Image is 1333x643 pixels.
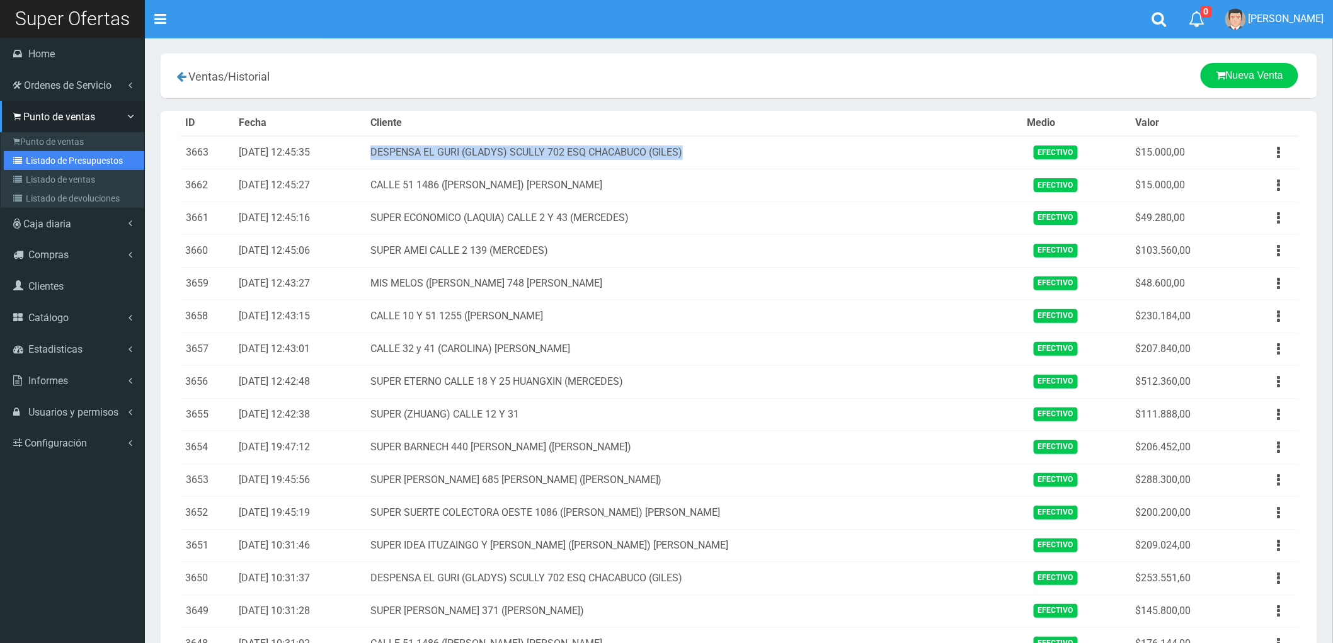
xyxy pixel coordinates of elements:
td: $48.600,00 [1131,267,1237,300]
td: 3651 [180,529,234,562]
td: SUPER [PERSON_NAME] 371 ([PERSON_NAME]) [365,595,1022,627]
td: $111.888,00 [1131,398,1237,431]
td: [DATE] 10:31:28 [234,595,365,627]
span: Caja diaria [23,218,71,230]
td: SUPER ECONOMICO (LAQUIA) CALLE 2 Y 43 (MERCEDES) [365,202,1022,234]
td: 3654 [180,431,234,464]
td: 3652 [180,496,234,529]
td: 3656 [180,365,234,398]
span: Efectivo [1034,178,1078,191]
a: Listado de devoluciones [4,189,144,208]
td: [DATE] 12:43:15 [234,300,365,333]
span: Efectivo [1034,506,1078,519]
td: [DATE] 12:42:48 [234,365,365,398]
span: Configuración [25,437,87,449]
span: Efectivo [1034,571,1078,584]
td: SUPER SUERTE COLECTORA OESTE 1086 ([PERSON_NAME]) [PERSON_NAME] [365,496,1022,529]
th: Medio [1022,111,1131,136]
td: SUPER ETERNO CALLE 18 Y 25 HUANGXIN (MERCEDES) [365,365,1022,398]
span: Home [28,48,55,60]
td: [DATE] 10:31:46 [234,529,365,562]
span: Efectivo [1034,145,1078,159]
span: Informes [28,375,68,387]
span: Efectivo [1034,440,1078,453]
td: 3658 [180,300,234,333]
span: Efectivo [1034,211,1078,224]
td: $230.184,00 [1131,300,1237,333]
span: Catálogo [28,312,69,324]
img: User Image [1225,9,1246,30]
td: 3659 [180,267,234,300]
td: $49.280,00 [1131,202,1237,234]
td: $15.000,00 [1131,169,1237,202]
td: [DATE] 12:43:01 [234,333,365,365]
span: Punto de ventas [23,111,95,123]
td: 3649 [180,595,234,627]
td: $15.000,00 [1131,136,1237,169]
td: [DATE] 12:42:38 [234,398,365,431]
th: ID [180,111,234,136]
td: SUPER IDEA ITUZAINGO Y [PERSON_NAME] ([PERSON_NAME]) [PERSON_NAME] [365,529,1022,562]
span: Historial [228,70,270,83]
td: [DATE] 12:43:27 [234,267,365,300]
th: Cliente [365,111,1022,136]
span: Efectivo [1034,342,1078,355]
td: $145.800,00 [1131,595,1237,627]
td: [DATE] 19:45:56 [234,464,365,496]
td: DESPENSA EL GURI (GLADYS) SCULLY 702 ESQ CHACABUCO (GILES) [365,562,1022,595]
th: Valor [1131,111,1237,136]
span: Clientes [28,280,64,292]
td: 3655 [180,398,234,431]
span: Compras [28,249,69,261]
td: $253.551,60 [1131,562,1237,595]
span: Efectivo [1034,407,1078,421]
td: CALLE 10 Y 51 1255 ([PERSON_NAME] [365,300,1022,333]
td: 3661 [180,202,234,234]
td: CALLE 51 1486 ([PERSON_NAME]) [PERSON_NAME] [365,169,1022,202]
a: Listado de ventas [4,170,144,189]
td: $288.300,00 [1131,464,1237,496]
td: [DATE] 12:45:27 [234,169,365,202]
td: SUPER AMEI CALLE 2 139 (MERCEDES) [365,234,1022,267]
td: DESPENSA EL GURI (GLADYS) SCULLY 702 ESQ CHACABUCO (GILES) [365,136,1022,169]
td: $209.024,00 [1131,529,1237,562]
td: [DATE] 12:45:35 [234,136,365,169]
span: Ventas [188,70,224,83]
td: [DATE] 19:47:12 [234,431,365,464]
span: 0 [1201,6,1212,18]
span: Efectivo [1034,375,1078,388]
th: Fecha [234,111,365,136]
span: Ordenes de Servicio [24,79,112,91]
td: $512.360,00 [1131,365,1237,398]
span: Efectivo [1034,276,1078,290]
td: $200.200,00 [1131,496,1237,529]
td: $206.452,00 [1131,431,1237,464]
td: SUPER [PERSON_NAME] 685 [PERSON_NAME] ([PERSON_NAME]) [365,464,1022,496]
span: Efectivo [1034,473,1078,486]
td: [DATE] 12:45:06 [234,234,365,267]
td: 3662 [180,169,234,202]
td: CALLE 32 y 41 (CAROLINA) [PERSON_NAME] [365,333,1022,365]
td: MIS MELOS ([PERSON_NAME] 748 [PERSON_NAME] [365,267,1022,300]
a: Nueva Venta [1201,63,1298,88]
td: 3657 [180,333,234,365]
a: Punto de ventas [4,132,144,151]
span: Efectivo [1034,244,1078,257]
td: SUPER (ZHUANG) CALLE 12 Y 31 [365,398,1022,431]
span: Super Ofertas [15,8,130,30]
span: Efectivo [1034,309,1078,322]
span: Usuarios y permisos [28,406,118,418]
span: [PERSON_NAME] [1249,13,1324,25]
td: $103.560,00 [1131,234,1237,267]
td: $207.840,00 [1131,333,1237,365]
td: SUPER BARNECH 440 [PERSON_NAME] ([PERSON_NAME]) [365,431,1022,464]
td: [DATE] 10:31:37 [234,562,365,595]
td: 3650 [180,562,234,595]
span: Efectivo [1034,604,1078,617]
td: 3653 [180,464,234,496]
td: 3660 [180,234,234,267]
a: Listado de Presupuestos [4,151,144,170]
div: / [170,63,549,89]
span: Estadisticas [28,343,83,355]
td: 3663 [180,136,234,169]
